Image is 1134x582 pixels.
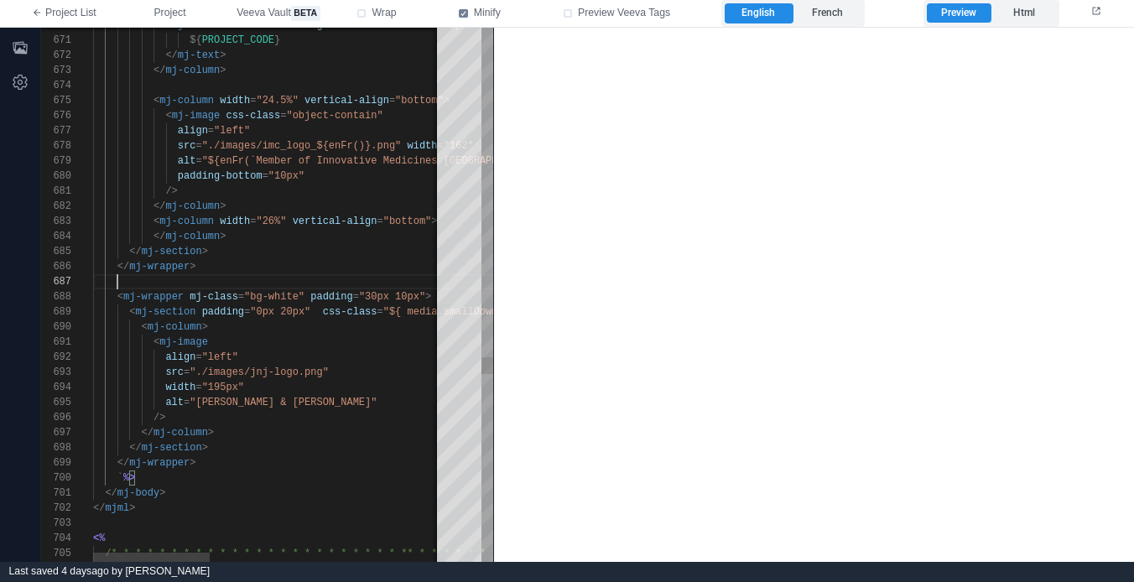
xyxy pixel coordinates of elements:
span: < [129,306,135,318]
span: width [220,95,250,107]
span: </ [153,65,165,76]
span: css-class [323,306,377,318]
span: > [202,442,208,454]
span: ${ [190,34,201,46]
span: Wrap [372,6,396,21]
div: 678 [41,138,71,153]
span: = [195,351,201,363]
div: 676 [41,108,71,123]
span: Minify [474,6,501,21]
span: Veeva Vault [237,6,320,21]
span: /> [153,412,165,424]
span: </ [129,246,141,257]
span: < [142,321,148,333]
span: </ [117,261,129,273]
span: > [159,487,165,499]
label: English [725,3,793,23]
div: 689 [41,304,71,320]
span: = [263,170,268,182]
span: "0px 20px" [250,306,310,318]
span: width [165,382,195,393]
span: mj-body [117,487,159,499]
span: vertical-align [304,95,389,107]
span: </ [153,200,165,212]
span: "195px" [202,382,244,393]
span: mjml [105,502,129,514]
span: "left" [202,351,238,363]
div: 703 [41,516,71,531]
label: Preview [927,3,991,23]
div: 691 [41,335,71,350]
span: = [195,382,201,393]
div: 683 [41,214,71,229]
span: mj-column [153,427,208,439]
div: 679 [41,153,71,169]
span: = [238,291,244,303]
span: "[PERSON_NAME] & [PERSON_NAME]" [190,397,377,408]
span: </ [117,457,129,469]
span: padding [310,291,352,303]
span: = [250,216,256,227]
span: < [117,291,123,303]
span: = [377,306,383,318]
span: padding-bottom [178,170,263,182]
span: = [244,306,250,318]
div: 694 [41,380,71,395]
div: 698 [41,440,71,455]
span: > [220,231,226,242]
span: /> [165,185,177,197]
span: alt [165,397,184,408]
span: "left" [214,125,250,137]
span: "./images/jnj-logo.png" [190,366,329,378]
span: src [165,366,184,378]
span: "${ media.smallDown`& > table > tbody > tr > td { [383,306,679,318]
span: mj-column [165,200,220,212]
span: > [220,65,226,76]
div: 705 [41,546,71,561]
div: 675 [41,93,71,108]
span: < [153,216,159,227]
span: </ [93,502,105,514]
span: > [425,291,431,303]
span: "bottom" [383,216,432,227]
div: 685 [41,244,71,259]
div: 688 [41,289,71,304]
span: %> [123,472,135,484]
div: 674 [41,78,71,93]
textarea: Editor content;Press Alt+F1 for Accessibility Options. [117,274,118,289]
span: = [353,291,359,303]
span: mj-image [159,336,208,348]
div: 681 [41,184,71,199]
span: mj-image [172,110,221,122]
span: = [208,125,214,137]
span: "bg-white" [244,291,304,303]
iframe: preview [494,28,1134,562]
div: 706 [41,561,71,576]
div: 677 [41,123,71,138]
span: mj-class [190,291,238,303]
div: 690 [41,320,71,335]
span: Project [153,6,185,21]
span: Preview Veeva Tags [578,6,670,21]
span: </ [129,442,141,454]
span: mj-text [178,49,220,61]
span: > [202,321,208,333]
span: = [250,95,256,107]
span: <% [93,533,105,544]
span: = [280,110,286,122]
span: = [184,397,190,408]
div: 686 [41,259,71,274]
label: Html [992,3,1056,23]
div: 673 [41,63,71,78]
span: "object-contain" [286,110,382,122]
span: < [153,336,159,348]
span: alt [178,155,196,167]
span: src [178,140,196,152]
div: 699 [41,455,71,470]
span: ` [117,472,123,484]
span: mj-section [142,246,202,257]
span: mj-column [165,231,220,242]
span: > [220,200,226,212]
span: } [274,34,280,46]
span: "24.5%" [256,95,298,107]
